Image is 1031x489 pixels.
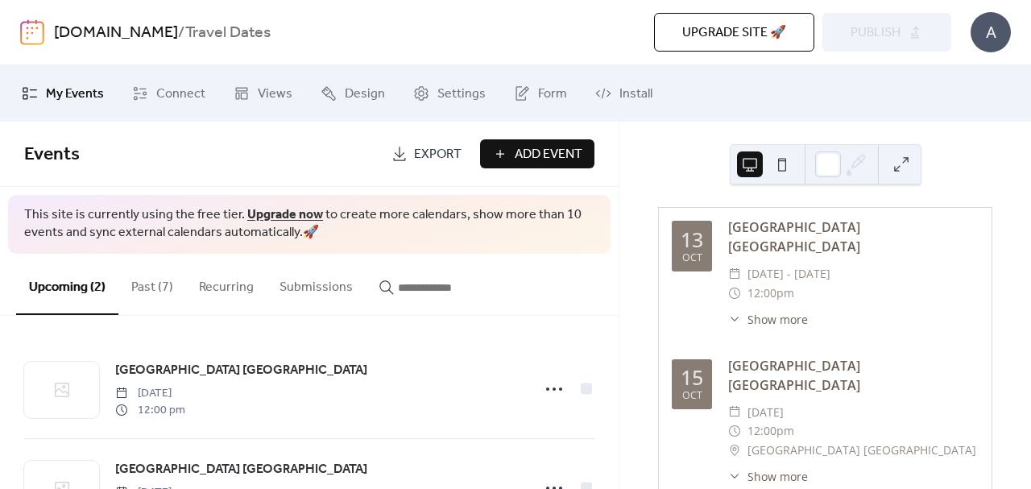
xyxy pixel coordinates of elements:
[728,284,741,303] div: ​
[308,72,397,115] a: Design
[156,85,205,104] span: Connect
[728,403,741,422] div: ​
[747,403,784,422] span: [DATE]
[186,254,267,313] button: Recurring
[747,441,976,460] span: [GEOGRAPHIC_DATA] [GEOGRAPHIC_DATA]
[583,72,665,115] a: Install
[747,468,808,485] span: Show more
[728,218,979,256] div: [GEOGRAPHIC_DATA] [GEOGRAPHIC_DATA]
[115,402,185,419] span: 12:00 pm
[401,72,498,115] a: Settings
[538,85,567,104] span: Form
[24,137,80,172] span: Events
[619,85,652,104] span: Install
[247,202,323,227] a: Upgrade now
[16,254,118,315] button: Upcoming (2)
[728,441,741,460] div: ​
[46,85,104,104] span: My Events
[681,367,703,387] div: 15
[267,254,366,313] button: Submissions
[115,460,367,479] span: [GEOGRAPHIC_DATA] [GEOGRAPHIC_DATA]
[747,284,794,303] span: 12:00pm
[728,264,741,284] div: ​
[681,230,703,250] div: 13
[345,85,385,104] span: Design
[728,356,979,395] div: [GEOGRAPHIC_DATA] [GEOGRAPHIC_DATA]
[728,468,741,485] div: ​
[502,72,579,115] a: Form
[682,253,702,263] div: Oct
[115,361,367,380] span: [GEOGRAPHIC_DATA] [GEOGRAPHIC_DATA]
[120,72,217,115] a: Connect
[54,18,178,48] a: [DOMAIN_NAME]
[20,19,44,45] img: logo
[185,18,271,48] b: Travel Dates
[414,145,462,164] span: Export
[728,311,808,328] button: ​Show more
[10,72,116,115] a: My Events
[379,139,474,168] a: Export
[115,360,367,381] a: [GEOGRAPHIC_DATA] [GEOGRAPHIC_DATA]
[747,264,830,284] span: [DATE] - [DATE]
[480,139,594,168] button: Add Event
[178,18,185,48] b: /
[971,12,1011,52] div: A
[115,385,185,402] span: [DATE]
[24,206,594,242] span: This site is currently using the free tier. to create more calendars, show more than 10 events an...
[747,311,808,328] span: Show more
[515,145,582,164] span: Add Event
[682,391,702,401] div: Oct
[437,85,486,104] span: Settings
[682,23,786,43] span: Upgrade site 🚀
[728,311,741,328] div: ​
[654,13,814,52] button: Upgrade site 🚀
[747,421,794,441] span: 12:00pm
[222,72,304,115] a: Views
[258,85,292,104] span: Views
[118,254,186,313] button: Past (7)
[728,468,808,485] button: ​Show more
[115,459,367,480] a: [GEOGRAPHIC_DATA] [GEOGRAPHIC_DATA]
[728,421,741,441] div: ​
